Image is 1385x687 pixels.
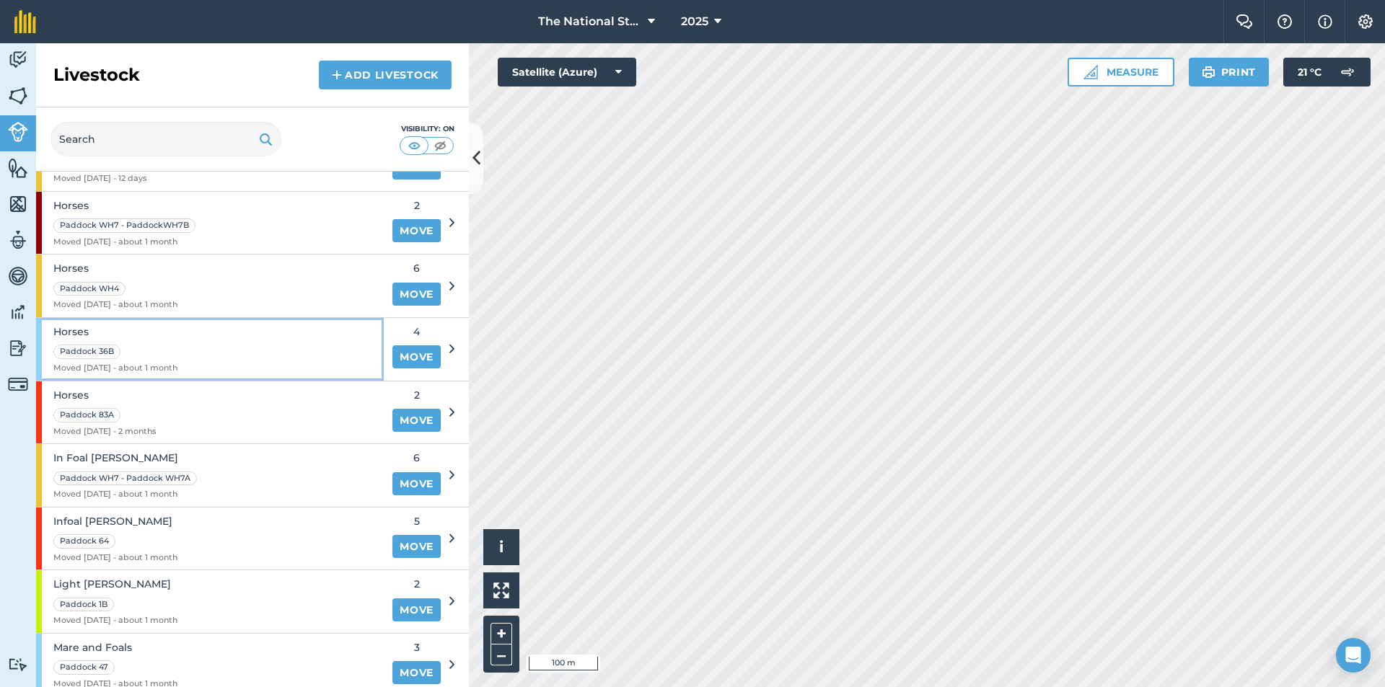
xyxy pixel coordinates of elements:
a: Move [392,598,441,621]
div: Paddock WH4 [53,282,126,296]
a: In Foal [PERSON_NAME]Paddock WH7 - Paddock WH7AMoved [DATE] - about 1 month [36,444,384,507]
span: Horses [53,387,157,403]
img: Ruler icon [1083,65,1098,79]
img: svg+xml;base64,PD94bWwgdmVyc2lvbj0iMS4wIiBlbmNvZGluZz0idXRmLTgiPz4KPCEtLSBHZW5lcmF0b3I6IEFkb2JlIE... [8,49,28,71]
img: svg+xml;base64,PD94bWwgdmVyc2lvbj0iMS4wIiBlbmNvZGluZz0idXRmLTgiPz4KPCEtLSBHZW5lcmF0b3I6IEFkb2JlIE... [8,337,28,359]
span: Horses [53,260,177,276]
button: Satellite (Azure) [498,58,636,87]
a: Move [392,472,441,495]
button: i [483,529,519,565]
img: svg+xml;base64,PHN2ZyB4bWxucz0iaHR0cDovL3d3dy53My5vcmcvMjAwMC9zdmciIHdpZHRoPSIxNyIgaGVpZ2h0PSIxNy... [1318,13,1332,30]
span: Moved [DATE] - about 1 month [53,488,200,501]
span: 2 [392,198,441,213]
img: svg+xml;base64,PD94bWwgdmVyc2lvbj0iMS4wIiBlbmNvZGluZz0idXRmLTgiPz4KPCEtLSBHZW5lcmF0b3I6IEFkb2JlIE... [8,374,28,394]
span: Moved [DATE] - 12 days [53,172,147,185]
a: Move [392,219,441,242]
span: 3 [392,639,441,655]
img: svg+xml;base64,PD94bWwgdmVyc2lvbj0iMS4wIiBlbmNvZGluZz0idXRmLTgiPz4KPCEtLSBHZW5lcmF0b3I6IEFkb2JlIE... [8,657,28,671]
img: fieldmargin Logo [14,10,36,33]
span: 6 [392,450,441,466]
img: svg+xml;base64,PHN2ZyB4bWxucz0iaHR0cDovL3d3dy53My5vcmcvMjAwMC9zdmciIHdpZHRoPSI1NiIgaGVpZ2h0PSI2MC... [8,193,28,215]
span: In Foal [PERSON_NAME] [53,450,200,466]
div: Open Intercom Messenger [1336,638,1371,673]
img: A cog icon [1357,14,1374,29]
button: 21 °C [1283,58,1371,87]
h2: Livestock [53,63,140,87]
span: 2025 [681,13,708,30]
img: svg+xml;base64,PHN2ZyB4bWxucz0iaHR0cDovL3d3dy53My5vcmcvMjAwMC9zdmciIHdpZHRoPSI1NiIgaGVpZ2h0PSI2MC... [8,157,28,179]
img: svg+xml;base64,PHN2ZyB4bWxucz0iaHR0cDovL3d3dy53My5vcmcvMjAwMC9zdmciIHdpZHRoPSI1NiIgaGVpZ2h0PSI2MC... [8,85,28,107]
a: Move [392,283,441,306]
a: Move [392,345,441,368]
div: Paddock 83A [53,408,120,422]
span: The National Stud [538,13,642,30]
span: 5 [392,513,441,529]
span: i [499,538,504,556]
a: HorsesPaddock 36BMoved [DATE] - about 1 month [36,318,384,381]
button: + [491,623,512,644]
img: svg+xml;base64,PD94bWwgdmVyc2lvbj0iMS4wIiBlbmNvZGluZz0idXRmLTgiPz4KPCEtLSBHZW5lcmF0b3I6IEFkb2JlIE... [1333,58,1362,87]
img: Four arrows, one pointing top left, one top right, one bottom right and the last bottom left [493,582,509,598]
a: HorsesPaddock WH7 - PaddockWH7BMoved [DATE] - about 1 month [36,192,384,254]
button: Print [1189,58,1270,87]
span: Moved [DATE] - about 1 month [53,614,177,627]
div: Paddock 36B [53,345,120,359]
img: svg+xml;base64,PHN2ZyB4bWxucz0iaHR0cDovL3d3dy53My5vcmcvMjAwMC9zdmciIHdpZHRoPSIxOSIgaGVpZ2h0PSIyNC... [1202,63,1215,81]
div: Paddock 1B [53,598,114,612]
img: Two speech bubbles overlapping with the left bubble in the forefront [1236,14,1253,29]
a: HorsesPaddock 83AMoved [DATE] - 2 months [36,381,384,444]
a: Move [392,535,441,558]
span: Light [PERSON_NAME] [53,576,177,592]
img: svg+xml;base64,PD94bWwgdmVyc2lvbj0iMS4wIiBlbmNvZGluZz0idXRmLTgiPz4KPCEtLSBHZW5lcmF0b3I6IEFkb2JlIE... [8,229,28,251]
a: HorsesPaddock WH4Moved [DATE] - about 1 month [36,254,384,317]
a: Add Livestock [319,61,452,89]
span: 21 ° C [1298,58,1322,87]
span: 6 [392,260,441,276]
a: Light [PERSON_NAME]Paddock 1BMoved [DATE] - about 1 month [36,570,384,633]
div: Paddock 64 [53,534,115,549]
img: svg+xml;base64,PHN2ZyB4bWxucz0iaHR0cDovL3d3dy53My5vcmcvMjAwMC9zdmciIHdpZHRoPSI1MCIgaGVpZ2h0PSI0MC... [431,138,449,153]
img: svg+xml;base64,PD94bWwgdmVyc2lvbj0iMS4wIiBlbmNvZGluZz0idXRmLTgiPz4KPCEtLSBHZW5lcmF0b3I6IEFkb2JlIE... [8,122,28,142]
button: Measure [1068,58,1174,87]
img: svg+xml;base64,PHN2ZyB4bWxucz0iaHR0cDovL3d3dy53My5vcmcvMjAwMC9zdmciIHdpZHRoPSIxNCIgaGVpZ2h0PSIyNC... [332,66,342,84]
img: svg+xml;base64,PD94bWwgdmVyc2lvbj0iMS4wIiBlbmNvZGluZz0idXRmLTgiPz4KPCEtLSBHZW5lcmF0b3I6IEFkb2JlIE... [8,301,28,323]
span: 2 [392,576,441,592]
a: Infoal [PERSON_NAME]Paddock 64Moved [DATE] - about 1 month [36,508,384,570]
img: A question mark icon [1276,14,1293,29]
span: Moved [DATE] - about 1 month [53,298,177,311]
img: svg+xml;base64,PHN2ZyB4bWxucz0iaHR0cDovL3d3dy53My5vcmcvMjAwMC9zdmciIHdpZHRoPSIxOSIgaGVpZ2h0PSIyNC... [259,130,273,148]
span: Moved [DATE] - 2 months [53,425,157,438]
div: Visibility: On [400,123,454,135]
span: Horses [53,198,198,213]
a: Move [392,661,441,684]
div: Paddock WH7 - Paddock WH7A [53,471,197,486]
span: Horses [53,324,177,340]
img: svg+xml;base64,PHN2ZyB4bWxucz0iaHR0cDovL3d3dy53My5vcmcvMjAwMC9zdmciIHdpZHRoPSI1MCIgaGVpZ2h0PSI0MC... [405,138,423,153]
button: – [491,644,512,665]
span: Infoal [PERSON_NAME] [53,513,177,529]
span: Mare and Foals [53,639,177,655]
span: Moved [DATE] - about 1 month [53,551,177,564]
span: Moved [DATE] - about 1 month [53,236,198,249]
span: 2 [392,387,441,403]
img: svg+xml;base64,PD94bWwgdmVyc2lvbj0iMS4wIiBlbmNvZGluZz0idXRmLTgiPz4KPCEtLSBHZW5lcmF0b3I6IEFkb2JlIE... [8,265,28,287]
span: Moved [DATE] - about 1 month [53,362,177,375]
span: 4 [392,324,441,340]
input: Search [50,122,281,156]
div: Paddock 47 [53,660,115,675]
a: Move [392,409,441,432]
div: Paddock WH7 - PaddockWH7B [53,218,195,233]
